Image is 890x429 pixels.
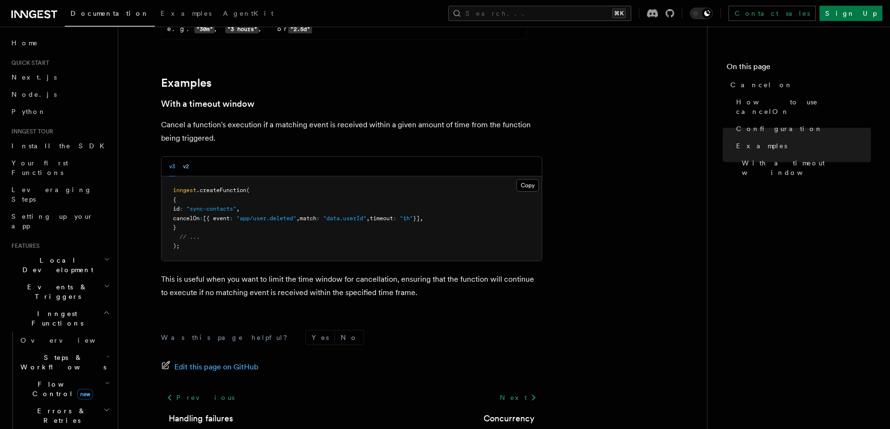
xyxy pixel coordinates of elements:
[161,97,254,111] a: With a timeout window
[173,224,176,231] span: }
[8,103,112,120] a: Python
[20,337,119,344] span: Overview
[736,141,787,151] span: Examples
[71,10,149,17] span: Documentation
[155,3,217,26] a: Examples
[11,38,38,48] span: Home
[323,215,366,222] span: "data.userId"
[217,3,279,26] a: AgentKit
[8,154,112,181] a: Your first Functions
[183,157,189,176] button: v2
[730,80,793,90] span: Cancel on
[11,142,110,150] span: Install the SDK
[516,179,539,192] button: Copy
[161,389,240,406] a: Previous
[236,205,240,212] span: ,
[174,360,259,374] span: Edit this page on GitHub
[300,215,316,222] span: match
[230,215,233,222] span: :
[161,273,542,299] p: This is useful when you want to limit the time window for cancellation, ensuring that the functio...
[196,187,246,194] span: .createFunction
[393,215,396,222] span: :
[736,124,823,133] span: Configuration
[732,120,871,137] a: Configuration
[8,305,112,332] button: Inngest Functions
[236,215,296,222] span: "app/user.deleted"
[17,353,106,372] span: Steps & Workflows
[8,255,104,275] span: Local Development
[11,91,57,98] span: Node.js
[8,309,103,328] span: Inngest Functions
[484,412,535,425] a: Concurrency
[738,154,871,181] a: With a timeout window
[448,6,631,21] button: Search...⌘K
[11,213,93,230] span: Setting up your app
[161,118,542,145] p: Cancel a function's execution if a matching event is received within a given amount of time from ...
[180,205,183,212] span: :
[8,69,112,86] a: Next.js
[8,282,104,301] span: Events & Triggers
[8,181,112,208] a: Leveraging Steps
[8,208,112,235] a: Setting up your app
[223,10,273,17] span: AgentKit
[612,9,626,18] kbd: ⌘K
[77,389,93,399] span: new
[732,137,871,154] a: Examples
[366,215,370,222] span: ,
[173,196,176,203] span: {
[413,215,420,222] span: }]
[11,186,92,203] span: Leveraging Steps
[186,205,236,212] span: "sync-contacts"
[8,59,49,67] span: Quick start
[8,278,112,305] button: Events & Triggers
[728,6,816,21] a: Contact sales
[173,187,196,194] span: inngest
[17,406,103,425] span: Errors & Retries
[306,330,334,345] button: Yes
[225,25,259,33] code: "3 hours"
[494,389,542,406] a: Next
[17,376,112,402] button: Flow Controlnew
[732,93,871,120] a: How to use cancelOn
[17,332,112,349] a: Overview
[8,137,112,154] a: Install the SDK
[161,360,259,374] a: Edit this page on GitHub
[161,333,294,342] p: Was this page helpful?
[173,215,200,222] span: cancelOn
[17,379,105,398] span: Flow Control
[173,205,180,212] span: id
[296,215,300,222] span: ,
[690,8,713,19] button: Toggle dark mode
[180,234,200,240] span: // ...
[370,215,393,222] span: timeout
[173,243,180,249] span: );
[335,330,364,345] button: No
[420,215,423,222] span: ,
[8,86,112,103] a: Node.js
[169,157,175,176] button: v3
[8,34,112,51] a: Home
[727,76,871,93] a: Cancel on
[316,215,320,222] span: :
[17,349,112,376] button: Steps & Workflows
[8,242,40,250] span: Features
[8,252,112,278] button: Local Development
[819,6,882,21] a: Sign Up
[400,215,413,222] span: "1h"
[742,158,871,177] span: With a timeout window
[11,108,46,115] span: Python
[727,61,871,76] h4: On this page
[11,73,57,81] span: Next.js
[161,10,212,17] span: Examples
[169,412,233,425] a: Handling failures
[246,187,250,194] span: (
[11,159,68,176] span: Your first Functions
[65,3,155,27] a: Documentation
[194,25,214,33] code: "30m"
[200,215,203,222] span: :
[8,128,53,135] span: Inngest tour
[17,402,112,429] button: Errors & Retries
[161,76,212,90] a: Examples
[736,97,871,116] span: How to use cancelOn
[288,25,312,33] code: "2.5d"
